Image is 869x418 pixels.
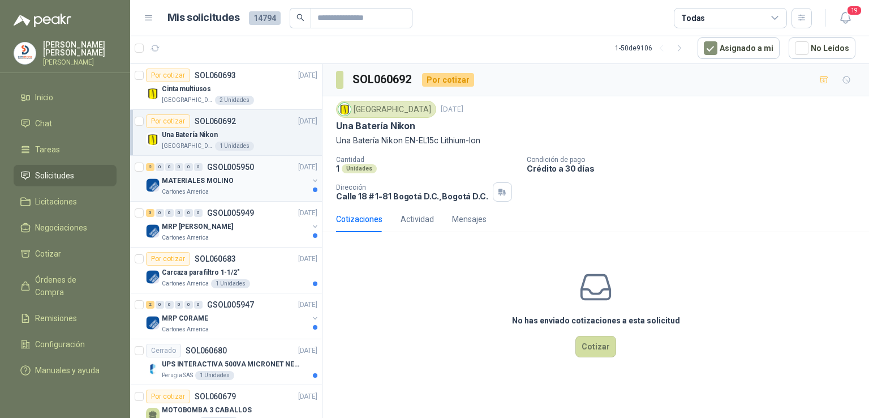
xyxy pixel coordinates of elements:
[184,163,193,171] div: 0
[336,120,415,132] p: Una Batería Nikon
[298,116,317,127] p: [DATE]
[195,117,236,125] p: SOL060692
[527,164,864,173] p: Crédito a 30 días
[681,12,705,24] div: Todas
[146,87,160,100] img: Company Logo
[35,91,53,104] span: Inicio
[14,87,117,108] a: Inicio
[298,300,317,310] p: [DATE]
[14,139,117,160] a: Tareas
[130,248,322,293] a: Por cotizarSOL060683[DATE] Company LogoCarcaza para filtro 1-1/2"Cartones America1 Unidades
[352,71,413,88] h3: SOL060692
[298,70,317,81] p: [DATE]
[35,143,60,156] span: Tareas
[146,344,181,357] div: Cerrado
[336,156,518,164] p: Cantidad
[146,206,320,242] a: 3 0 0 0 0 0 GSOL005949[DATE] Company LogoMRP [PERSON_NAME]Cartones America
[195,71,236,79] p: SOL060693
[162,325,209,334] p: Cartones America
[186,347,227,355] p: SOL060680
[338,103,351,116] img: Company Logo
[336,184,488,191] p: Dirección
[14,14,71,27] img: Logo peakr
[146,160,320,197] a: 2 0 0 0 0 0 GSOL005950[DATE] Company LogoMATERIALES MOLINOCartones America
[162,313,208,324] p: MRP CORAME
[146,133,160,146] img: Company Logo
[146,224,160,238] img: Company Logo
[162,267,240,278] p: Carcaza para filtro 1-1/2"
[130,110,322,156] a: Por cotizarSOL060692[DATE] Company LogoUna Batería Nikon[GEOGRAPHIC_DATA]1 Unidades
[165,301,174,309] div: 0
[146,114,190,128] div: Por cotizar
[527,156,864,164] p: Condición de pago
[167,10,240,26] h1: Mis solicitudes
[215,142,254,151] div: 1 Unidades
[130,339,322,385] a: CerradoSOL060680[DATE] Company LogoUPS INTERACTIVA 500VA MICRONET NEGRA MARCA: POWEST NICOMARPeru...
[512,314,680,327] h3: No has enviado cotizaciones a esta solicitud
[14,360,117,381] a: Manuales y ayuda
[35,338,85,351] span: Configuración
[615,39,689,57] div: 1 - 50 de 9106
[146,390,190,403] div: Por cotizar
[146,316,160,330] img: Company Logo
[35,221,87,234] span: Negociaciones
[130,64,322,110] a: Por cotizarSOL060693[DATE] Company LogoCinta multiusos[GEOGRAPHIC_DATA]2 Unidades
[162,142,213,151] p: [GEOGRAPHIC_DATA]
[156,163,164,171] div: 0
[835,8,855,28] button: 19
[175,209,183,217] div: 0
[207,163,254,171] p: GSOL005950
[165,209,174,217] div: 0
[211,279,250,288] div: 1 Unidades
[146,301,154,309] div: 2
[14,113,117,134] a: Chat
[43,59,117,66] p: [PERSON_NAME]
[789,37,855,59] button: No Leídos
[14,191,117,212] a: Licitaciones
[195,255,236,263] p: SOL060683
[14,217,117,238] a: Negociaciones
[35,117,52,130] span: Chat
[146,298,320,334] a: 2 0 0 0 0 0 GSOL005947[DATE] Company LogoMRP CORAMECartones America
[14,334,117,355] a: Configuración
[43,41,117,57] p: [PERSON_NAME] [PERSON_NAME]
[146,362,160,376] img: Company Logo
[14,243,117,265] a: Cotizar
[298,162,317,173] p: [DATE]
[195,371,234,380] div: 1 Unidades
[194,163,203,171] div: 0
[14,42,36,64] img: Company Logo
[146,209,154,217] div: 3
[441,104,463,115] p: [DATE]
[162,233,209,242] p: Cartones America
[35,364,100,377] span: Manuales y ayuda
[162,371,193,380] p: Perugia SAS
[35,195,77,208] span: Licitaciones
[698,37,780,59] button: Asignado a mi
[162,279,209,288] p: Cartones America
[146,163,154,171] div: 2
[146,270,160,284] img: Company Logo
[194,209,203,217] div: 0
[162,187,209,197] p: Cartones America
[336,101,436,118] div: [GEOGRAPHIC_DATA]
[165,163,174,171] div: 0
[35,274,106,298] span: Órdenes de Compra
[162,84,211,95] p: Cinta multiusos
[846,5,862,16] span: 19
[207,301,254,309] p: GSOL005947
[35,248,61,260] span: Cotizar
[146,252,190,266] div: Por cotizar
[156,301,164,309] div: 0
[298,208,317,219] p: [DATE]
[195,393,236,400] p: SOL060679
[298,391,317,402] p: [DATE]
[146,178,160,192] img: Company Logo
[146,69,190,82] div: Por cotizar
[336,191,488,201] p: Calle 18 # 1-81 Bogotá D.C. , Bogotá D.C.
[336,213,382,225] div: Cotizaciones
[162,405,252,416] p: MOTOBOMBA 3 CABALLOS
[175,301,183,309] div: 0
[162,96,213,105] p: [GEOGRAPHIC_DATA]
[207,209,254,217] p: GSOL005949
